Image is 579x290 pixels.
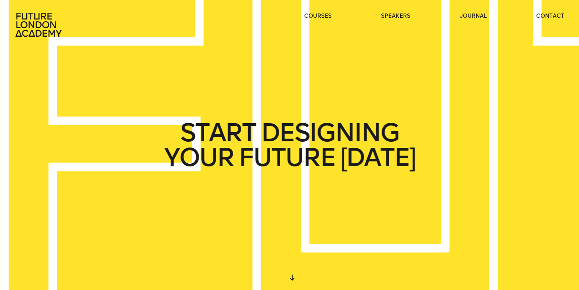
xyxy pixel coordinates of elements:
[164,145,234,170] span: YOUR
[239,145,335,170] span: FUTURE
[261,120,399,145] span: DESIGNING
[381,12,410,20] a: speakers
[340,145,415,170] span: [DATE]
[460,12,487,20] a: journal
[536,12,564,20] a: contact
[304,12,332,20] a: courses
[180,120,256,145] span: START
